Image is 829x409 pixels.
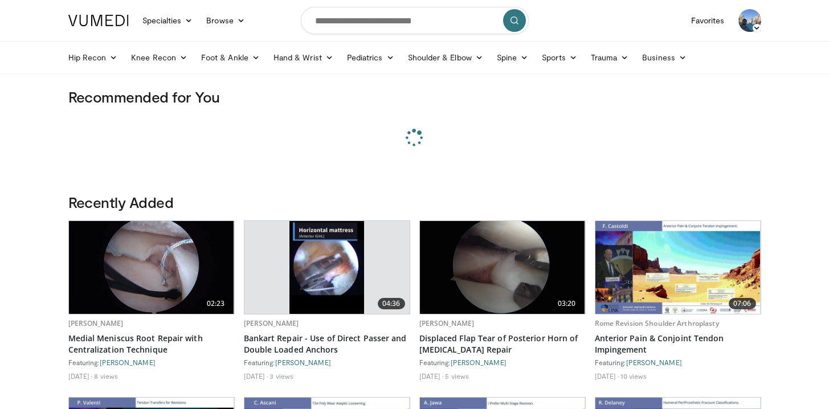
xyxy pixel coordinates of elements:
[199,9,252,32] a: Browse
[490,46,535,69] a: Spine
[595,221,761,314] img: 8037028b-5014-4d38-9a8c-71d966c81743.620x360_q85_upscale.jpg
[595,358,761,367] div: Featuring:
[202,298,230,309] span: 02:23
[100,358,156,366] a: [PERSON_NAME]
[244,221,410,314] a: 04:36
[584,46,636,69] a: Trauma
[635,46,693,69] a: Business
[553,298,581,309] span: 03:20
[68,358,235,367] div: Featuring:
[289,221,364,314] img: cd449402-123d-47f7-b112-52d159f17939.620x360_q85_upscale.jpg
[419,318,475,328] a: [PERSON_NAME]
[420,221,585,314] a: 03:20
[68,371,93,381] li: [DATE]
[69,221,234,314] a: 02:23
[420,221,585,314] img: 2649116b-05f8-405c-a48f-a284a947b030.620x360_q85_upscale.jpg
[595,333,761,355] a: Anterior Pain & Conjoint Tendon Impingement
[451,358,507,366] a: [PERSON_NAME]
[94,371,118,381] li: 8 views
[419,358,586,367] div: Featuring:
[194,46,267,69] a: Foot & Ankle
[62,46,125,69] a: Hip Recon
[124,46,194,69] a: Knee Recon
[684,9,732,32] a: Favorites
[267,46,340,69] a: Hand & Wrist
[419,333,586,355] a: Displaced Flap Tear of Posterior Horn of [MEDICAL_DATA] Repair
[68,193,761,211] h3: Recently Added
[301,7,529,34] input: Search topics, interventions
[68,333,235,355] a: Medial Meniscus Root Repair with Centralization Technique
[269,371,293,381] li: 3 views
[68,88,761,106] h3: Recommended for You
[595,318,719,328] a: Rome Revision Shoulder Arthroplasty
[340,46,401,69] a: Pediatrics
[729,298,756,309] span: 07:06
[275,358,331,366] a: [PERSON_NAME]
[244,318,299,328] a: [PERSON_NAME]
[595,221,761,314] a: 07:06
[136,9,200,32] a: Specialties
[620,371,647,381] li: 10 views
[401,46,490,69] a: Shoulder & Elbow
[69,221,234,314] img: 926032fc-011e-4e04-90f2-afa899d7eae5.620x360_q85_upscale.jpg
[738,9,761,32] img: Avatar
[244,371,268,381] li: [DATE]
[626,358,682,366] a: [PERSON_NAME]
[419,371,444,381] li: [DATE]
[378,298,405,309] span: 04:36
[244,333,410,355] a: Bankart Repair - Use of Direct Passer and Double Loaded Anchors
[595,371,619,381] li: [DATE]
[244,358,410,367] div: Featuring:
[68,15,129,26] img: VuMedi Logo
[445,371,469,381] li: 5 views
[535,46,584,69] a: Sports
[68,318,124,328] a: [PERSON_NAME]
